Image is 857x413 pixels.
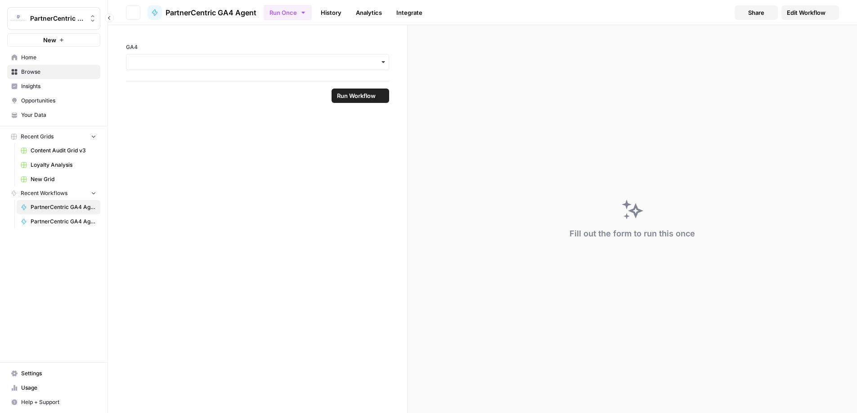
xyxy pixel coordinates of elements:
[748,8,764,17] span: Share
[7,33,100,47] button: New
[31,218,96,226] span: PartnerCentric GA4 Agent - [DATE] -Leads - SQLs
[31,175,96,183] span: New Grid
[7,7,100,30] button: Workspace: PartnerCentric Sales Tools
[30,14,85,23] span: PartnerCentric Sales Tools
[21,53,96,62] span: Home
[166,7,256,18] span: PartnerCentric GA4 Agent
[787,8,826,17] span: Edit Workflow
[21,189,67,197] span: Recent Workflows
[21,82,96,90] span: Insights
[21,384,96,392] span: Usage
[264,5,312,20] button: Run Once
[31,161,96,169] span: Loyalty Analysis
[7,381,100,395] a: Usage
[337,91,376,100] span: Run Workflow
[570,227,695,240] div: Fill out the form to run this once
[7,50,100,65] a: Home
[31,147,96,155] span: Content Audit Grid v3
[7,130,100,143] button: Recent Grids
[7,366,100,381] a: Settings
[43,36,56,44] span: New
[17,172,100,187] a: New Grid
[17,214,100,229] a: PartnerCentric GA4 Agent - [DATE] -Leads - SQLs
[781,5,839,20] a: Edit Workflow
[148,5,256,20] a: PartnerCentric GA4 Agent
[350,5,387,20] a: Analytics
[17,143,100,158] a: Content Audit Grid v3
[7,395,100,409] button: Help + Support
[391,5,428,20] a: Integrate
[17,158,100,172] a: Loyalty Analysis
[7,108,100,122] a: Your Data
[7,65,100,79] a: Browse
[7,93,100,108] a: Opportunities
[21,133,54,141] span: Recent Grids
[126,43,389,51] label: GA4
[315,5,347,20] a: History
[21,111,96,119] span: Your Data
[735,5,778,20] button: Share
[7,187,100,200] button: Recent Workflows
[31,203,96,211] span: PartnerCentric GA4 Agent
[21,97,96,105] span: Opportunities
[7,79,100,93] a: Insights
[332,89,389,103] button: Run Workflow
[10,10,27,27] img: PartnerCentric Sales Tools Logo
[21,369,96,377] span: Settings
[21,68,96,76] span: Browse
[21,398,96,406] span: Help + Support
[17,200,100,214] a: PartnerCentric GA4 Agent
